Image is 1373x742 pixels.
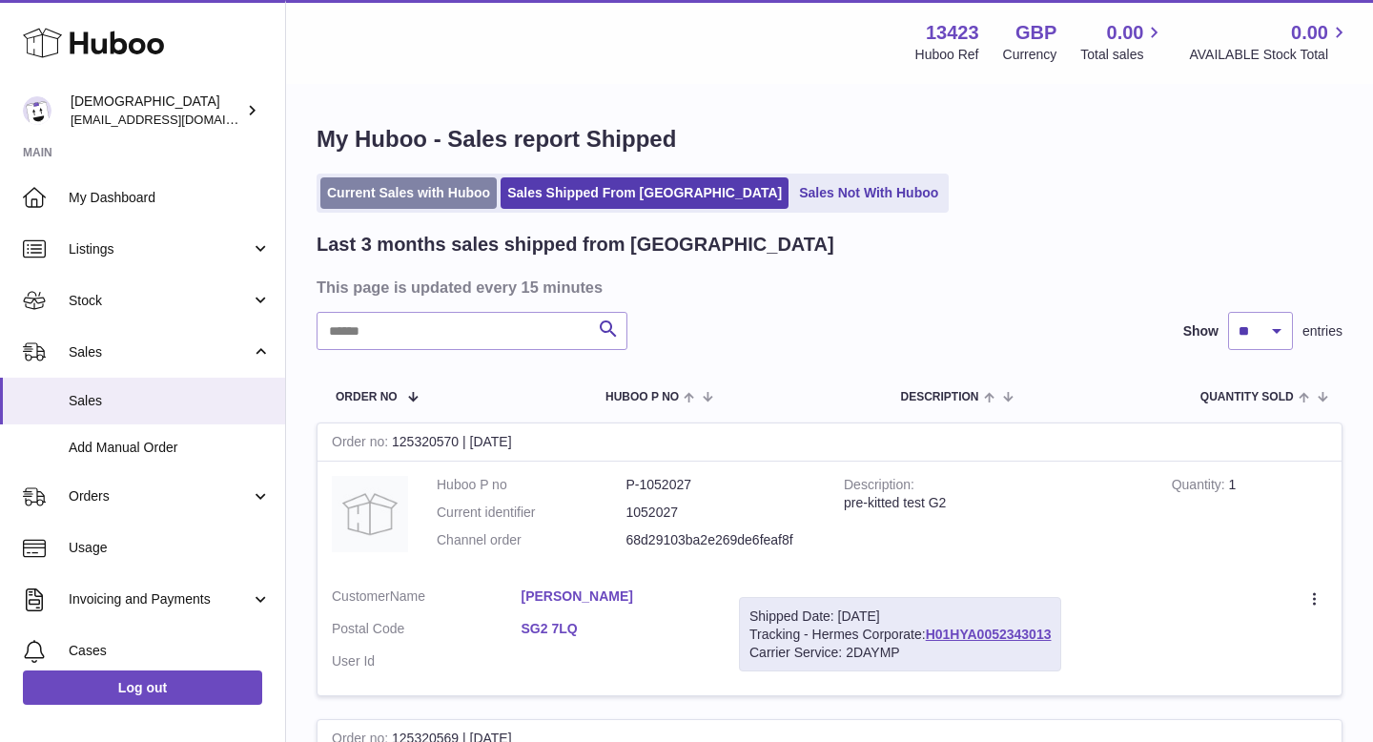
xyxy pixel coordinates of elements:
[336,391,398,403] span: Order No
[900,391,978,403] span: Description
[844,477,914,497] strong: Description
[320,177,497,209] a: Current Sales with Huboo
[626,504,816,522] dd: 1052027
[71,93,242,129] div: [DEMOGRAPHIC_DATA]
[23,96,51,125] img: olgazyuz@outlook.com
[626,476,816,494] dd: P-1052027
[71,112,280,127] span: [EMAIL_ADDRESS][DOMAIN_NAME]
[332,434,392,454] strong: Order no
[23,670,262,705] a: Log out
[1107,20,1144,46] span: 0.00
[749,608,1051,626] div: Shipped Date: [DATE]
[522,620,711,638] a: SG2 7LQ
[915,46,979,64] div: Huboo Ref
[1003,46,1057,64] div: Currency
[1015,20,1056,46] strong: GBP
[1080,46,1165,64] span: Total sales
[69,487,251,505] span: Orders
[332,587,522,610] dt: Name
[1189,46,1350,64] span: AVAILABLE Stock Total
[1189,20,1350,64] a: 0.00 AVAILABLE Stock Total
[332,620,522,643] dt: Postal Code
[317,277,1338,298] h3: This page is updated every 15 minutes
[332,476,408,552] img: no-photo.jpg
[926,20,979,46] strong: 13423
[437,504,626,522] dt: Current identifier
[437,531,626,549] dt: Channel order
[69,590,251,608] span: Invoicing and Payments
[926,627,1052,642] a: H01HYA0052343013
[332,652,522,670] dt: User Id
[69,343,251,361] span: Sales
[1291,20,1328,46] span: 0.00
[69,292,251,310] span: Stock
[1183,322,1219,340] label: Show
[626,531,816,549] dd: 68d29103ba2e269de6feaf8f
[844,494,1143,512] div: pre-kitted test G2
[69,240,251,258] span: Listings
[792,177,945,209] a: Sales Not With Huboo
[1200,391,1294,403] span: Quantity Sold
[605,391,679,403] span: Huboo P no
[1158,462,1342,573] td: 1
[501,177,789,209] a: Sales Shipped From [GEOGRAPHIC_DATA]
[69,392,271,410] span: Sales
[522,587,711,606] a: [PERSON_NAME]
[437,476,626,494] dt: Huboo P no
[69,439,271,457] span: Add Manual Order
[332,588,390,604] span: Customer
[69,642,271,660] span: Cases
[69,539,271,557] span: Usage
[739,597,1061,672] div: Tracking - Hermes Corporate:
[1302,322,1342,340] span: entries
[749,644,1051,662] div: Carrier Service: 2DAYMP
[1172,477,1229,497] strong: Quantity
[317,124,1342,155] h1: My Huboo - Sales report Shipped
[1080,20,1165,64] a: 0.00 Total sales
[69,189,271,207] span: My Dashboard
[318,423,1342,462] div: 125320570 | [DATE]
[317,232,834,258] h2: Last 3 months sales shipped from [GEOGRAPHIC_DATA]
